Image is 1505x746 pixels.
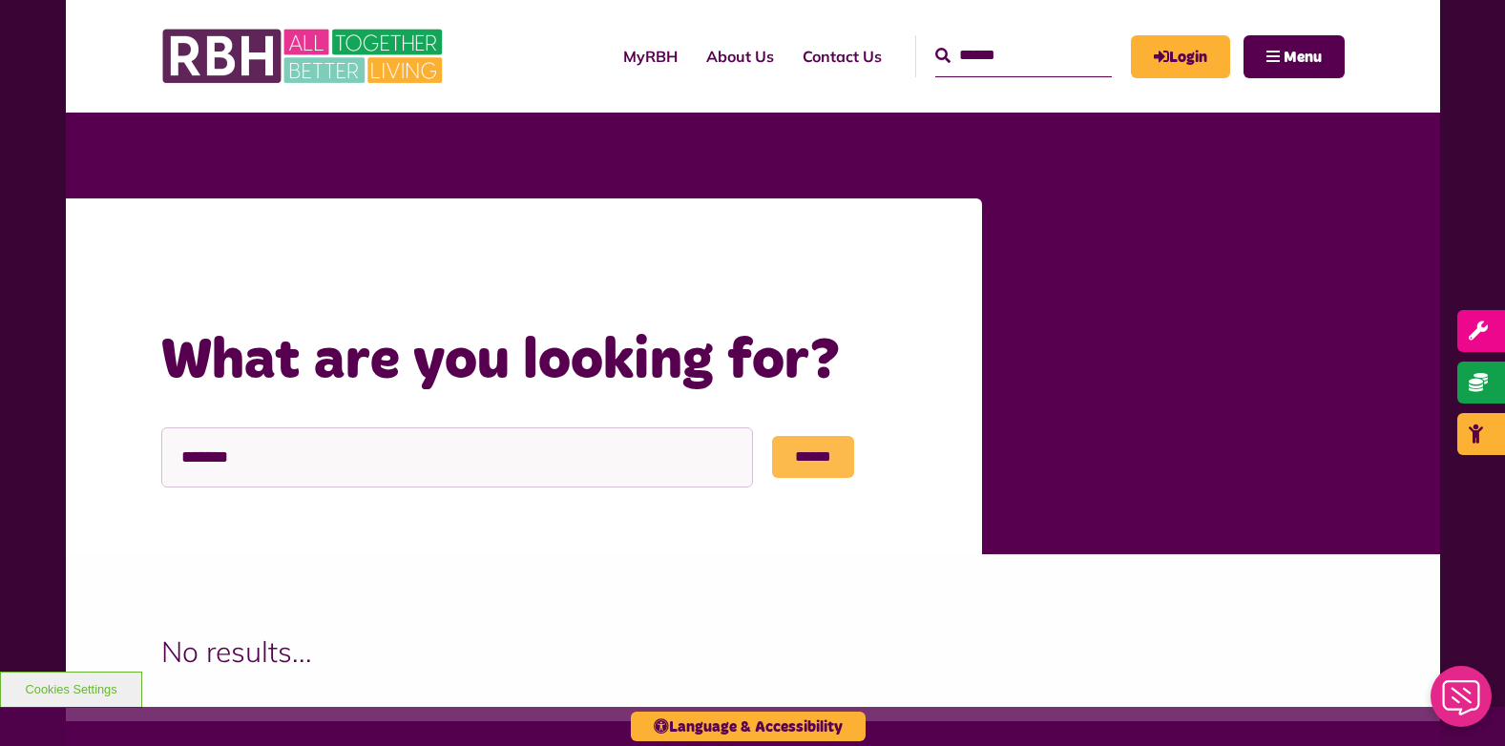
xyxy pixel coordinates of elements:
[271,252,319,274] a: Home
[772,436,854,478] input: Submit button
[692,31,788,82] a: About Us
[161,631,1345,673] p: No results...
[1284,50,1322,65] span: Menu
[1244,35,1345,78] button: Navigation
[161,324,944,399] h1: What are you looking for?
[631,712,866,741] button: Language & Accessibility
[1131,35,1230,78] a: MyRBH
[609,31,692,82] a: MyRBH
[344,252,559,274] a: What are you looking for?
[1419,660,1505,746] iframe: Netcall Web Assistant for live chat
[161,19,448,93] img: RBH
[161,427,753,487] input: Search
[935,35,1112,76] input: Search
[788,31,896,82] a: Contact Us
